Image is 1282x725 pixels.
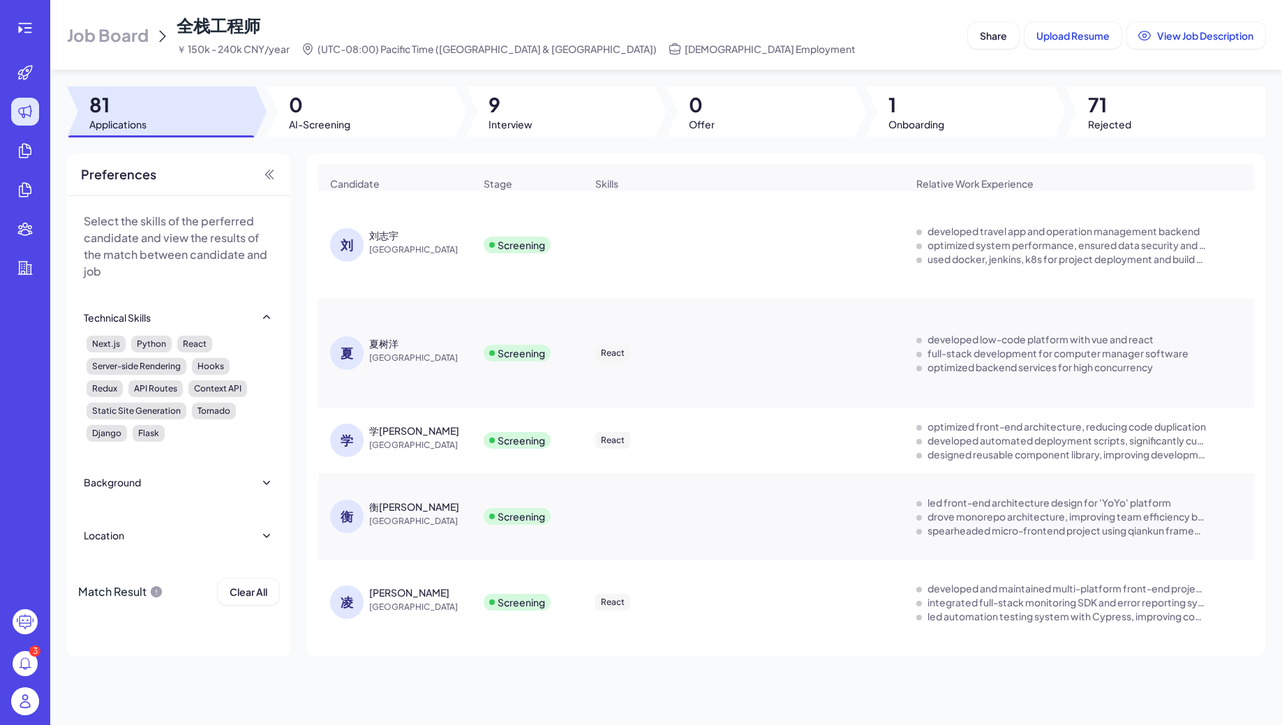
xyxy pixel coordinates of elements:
[1088,92,1131,117] span: 71
[369,243,474,257] span: [GEOGRAPHIC_DATA]
[177,15,260,36] span: 全栈工程师
[980,29,1007,42] span: Share
[927,238,1207,252] div: optimized system performance, ensured data security and stability
[29,645,40,657] div: 3
[927,419,1206,433] div: optimized front-end architecture, reducing code duplication
[177,336,212,352] div: React
[489,92,532,117] span: 9
[84,475,141,489] div: Background
[330,500,364,533] div: 衡
[369,514,474,528] span: [GEOGRAPHIC_DATA]
[330,336,364,370] div: 夏
[927,581,1207,595] div: developed and maintained multi-platform front-end projects at 腾讯科技有限公司
[131,336,172,352] div: Python
[369,424,459,438] div: 学蔡
[595,432,630,449] div: React
[498,433,545,447] div: Screening
[1127,22,1265,49] button: View Job Description
[218,578,279,605] button: Clear All
[230,585,267,598] span: Clear All
[81,165,156,184] span: Preferences
[927,509,1207,523] div: drove monorepo architecture, improving team efficiency by 30%
[84,213,274,280] p: Select the skills of the perferred candidate and view the results of the match between candidate ...
[927,495,1171,509] div: led front-end architecture design for 'YoYo' platform
[67,24,149,46] span: Job Board
[78,578,163,605] div: Match Result
[128,380,183,397] div: API Routes
[1036,29,1110,42] span: Upload Resume
[916,177,1034,190] span: Relative Work Experience
[369,438,474,452] span: [GEOGRAPHIC_DATA]
[927,332,1154,346] div: developed low-code platform with vue and react
[192,358,230,375] div: Hooks
[89,92,147,117] span: 81
[369,600,474,614] span: [GEOGRAPHIC_DATA]
[927,595,1207,609] div: integrated full-stack monitoring SDK and error reporting systems
[133,425,165,442] div: Flask
[369,585,449,599] div: 凌柠李
[498,595,545,609] div: Screening
[11,687,39,715] img: user_logo.png
[888,92,944,117] span: 1
[968,22,1019,49] button: Share
[87,358,186,375] div: Server-side Rendering
[489,117,532,131] span: Interview
[1157,29,1253,42] span: View Job Description
[330,177,380,190] span: Candidate
[84,528,124,542] div: Location
[192,403,236,419] div: Tornado
[188,380,247,397] div: Context API
[498,509,545,523] div: Screening
[87,425,127,442] div: Django
[369,336,398,350] div: 夏树洋
[89,117,147,131] span: Applications
[689,117,715,131] span: Offer
[177,42,290,56] span: ￥ 150k - 240k CNY/year
[498,238,545,252] div: Screening
[595,177,618,190] span: Skills
[685,42,856,56] span: [DEMOGRAPHIC_DATA] Employment
[87,336,126,352] div: Next.js
[927,224,1200,238] div: developed travel app and operation management backend
[595,594,630,611] div: React
[369,500,459,514] div: 衡蒋
[1088,117,1131,131] span: Rejected
[84,311,151,324] div: Technical Skills
[498,346,545,360] div: Screening
[289,117,350,131] span: AI-Screening
[927,609,1207,623] div: led automation testing system with Cypress, improving code quality and CI integration
[369,228,398,242] div: 刘志宇
[87,403,186,419] div: Static Site Generation
[330,585,364,619] div: 凌
[484,177,512,190] span: Stage
[330,228,364,262] div: 刘
[87,380,123,397] div: Redux
[927,447,1207,461] div: designed reusable component library, improving development efficiency
[927,252,1207,266] div: used docker, jenkins, k8s for project deployment and build caching
[927,360,1153,374] div: optimized backend services for high concurrency
[927,433,1207,447] div: developed automated deployment scripts, significantly cutting costs
[330,424,364,457] div: 学
[318,42,657,56] span: (UTC-08:00) Pacific Time ([GEOGRAPHIC_DATA] & [GEOGRAPHIC_DATA])
[1024,22,1121,49] button: Upload Resume
[369,351,474,365] span: [GEOGRAPHIC_DATA]
[888,117,944,131] span: Onboarding
[595,345,630,361] div: React
[927,346,1188,360] div: full-stack development for computer manager software
[689,92,715,117] span: 0
[289,92,350,117] span: 0
[927,523,1207,537] div: spearheaded micro-frontend project using qiankun framework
